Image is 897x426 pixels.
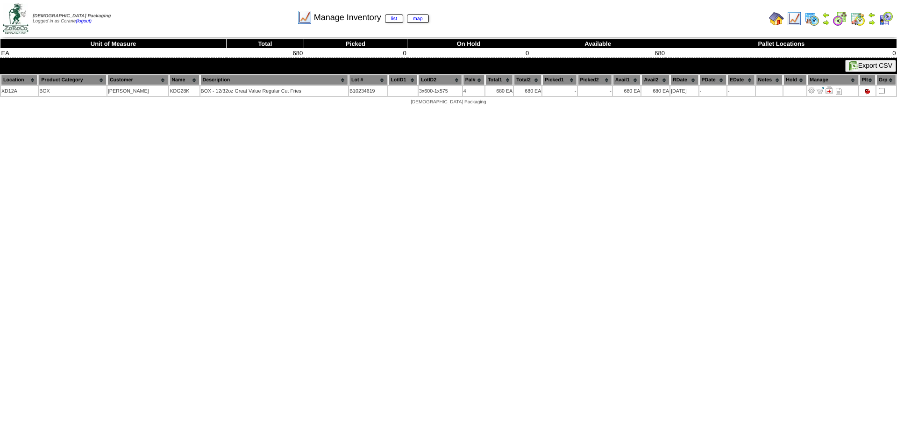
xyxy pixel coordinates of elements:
img: Adjust [808,87,815,94]
th: Product Category [39,75,107,85]
th: EDate [727,75,755,85]
img: line_graph.gif [787,11,802,26]
img: Manage Hold [826,87,833,94]
td: 4 [463,86,484,96]
img: zoroco-logo-small.webp [3,3,28,34]
th: Available [530,39,666,49]
img: calendarcustomer.gif [878,11,893,26]
span: [DEMOGRAPHIC_DATA] Packaging [33,14,111,19]
td: 0 [304,49,407,58]
th: Pallet Locations [666,39,897,49]
th: Total1 [485,75,513,85]
img: calendarinout.gif [850,11,865,26]
img: arrowleft.gif [868,11,876,19]
td: EA [0,49,227,58]
td: - [542,86,577,96]
td: - [699,86,727,96]
img: home.gif [769,11,784,26]
img: calendarprod.gif [804,11,819,26]
td: [PERSON_NAME] [107,86,168,96]
td: 3x600-1x575 [419,86,462,96]
img: arrowleft.gif [822,11,830,19]
td: 680 EA [514,86,541,96]
img: Move [817,87,824,94]
th: Name [169,75,199,85]
th: Grp [876,75,896,85]
td: BOX - 12/32oz Great Value Regular Cut Fries [200,86,348,96]
th: Unit of Measure [0,39,227,49]
th: On Hold [407,39,530,49]
td: 680 [530,49,666,58]
img: excel.gif [849,61,858,71]
th: Location [1,75,38,85]
img: line_graph.gif [297,10,312,25]
th: Plt [859,75,875,85]
a: (logout) [76,19,92,24]
td: 680 EA [485,86,513,96]
td: 0 [666,49,897,58]
span: Manage Inventory [314,13,429,22]
img: arrowright.gif [822,19,830,26]
th: PDate [699,75,727,85]
td: - [727,86,755,96]
th: Notes [756,75,783,85]
td: BOX [39,86,107,96]
img: calendarblend.gif [833,11,847,26]
img: arrowright.gif [868,19,876,26]
td: KDG28K [169,86,199,96]
th: Description [200,75,348,85]
th: LotID2 [419,75,462,85]
td: B10234619 [349,86,387,96]
i: Note [836,88,842,95]
span: [DEMOGRAPHIC_DATA] Packaging [411,100,486,105]
a: list [385,14,403,23]
span: Logged in as Ccrane [33,14,111,24]
th: Picked [304,39,407,49]
a: map [407,14,429,23]
th: Hold [783,75,806,85]
td: 680 EA [613,86,641,96]
th: Customer [107,75,168,85]
th: Picked2 [578,75,612,85]
img: Pallet tie not set [863,87,871,95]
th: Total2 [514,75,541,85]
td: 680 [227,49,304,58]
th: Avail1 [613,75,641,85]
td: 0 [407,49,530,58]
th: Picked1 [542,75,577,85]
th: Total [227,39,304,49]
th: RDate [670,75,698,85]
th: Avail2 [641,75,669,85]
td: - [578,86,612,96]
th: Lot # [349,75,387,85]
td: XD12A [1,86,38,96]
button: Export CSV [845,60,896,72]
th: Manage [807,75,858,85]
th: LotID1 [388,75,418,85]
td: 680 EA [641,86,669,96]
th: Pal# [463,75,484,85]
td: [DATE] [670,86,698,96]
